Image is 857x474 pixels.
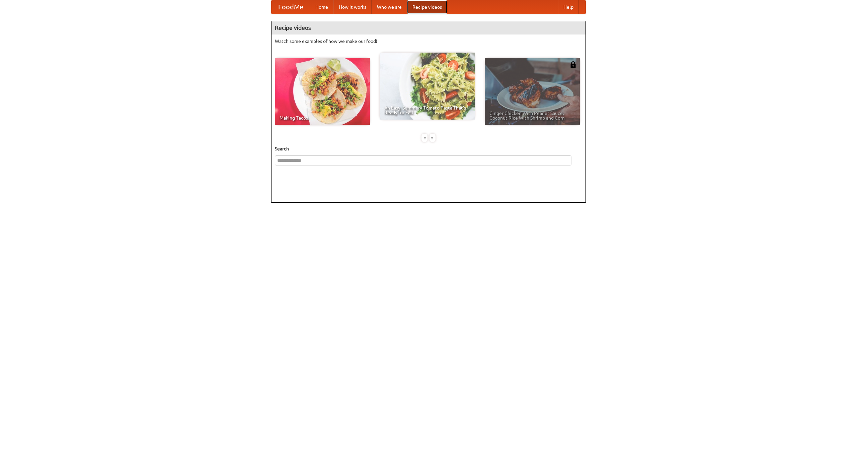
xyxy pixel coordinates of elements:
span: Making Tacos [280,116,365,120]
span: An Easy, Summery Tomato Pasta That's Ready for Fall [384,106,470,115]
a: Help [558,0,579,14]
a: Recipe videos [407,0,447,14]
a: Home [310,0,333,14]
div: « [421,134,427,142]
a: FoodMe [271,0,310,14]
p: Watch some examples of how we make our food! [275,38,582,45]
a: An Easy, Summery Tomato Pasta That's Ready for Fall [380,53,475,120]
a: Making Tacos [275,58,370,125]
div: » [430,134,436,142]
h5: Search [275,145,582,152]
a: Who we are [372,0,407,14]
a: How it works [333,0,372,14]
h4: Recipe videos [271,21,586,35]
img: 483408.png [570,61,576,68]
